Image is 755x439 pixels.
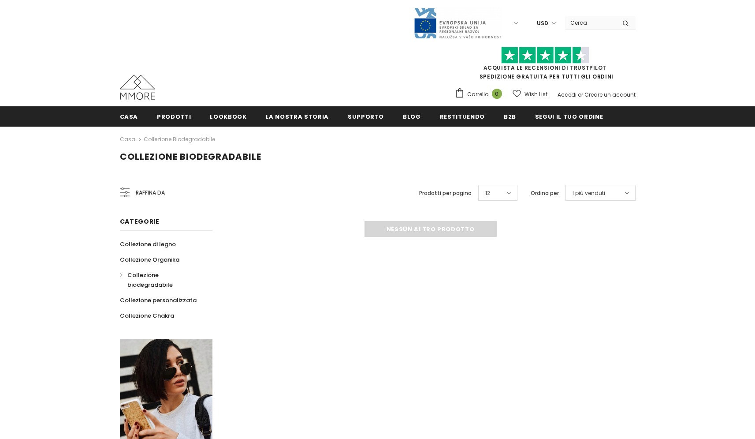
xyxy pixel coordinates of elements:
[120,150,261,163] span: Collezione biodegradabile
[485,189,490,198] span: 12
[492,89,502,99] span: 0
[348,106,384,126] a: supporto
[120,75,155,100] img: Casi MMORE
[531,189,559,198] label: Ordina per
[136,188,165,198] span: Raffina da
[573,189,605,198] span: I più venduti
[535,113,603,121] span: Segui il tuo ordine
[558,91,576,98] a: Accedi
[210,113,246,121] span: Lookbook
[513,86,547,102] a: Wish List
[120,134,135,145] a: Casa
[266,113,329,121] span: La nostra storia
[413,19,502,26] a: Javni Razpis
[120,293,197,308] a: Collezione personalizzata
[524,90,547,99] span: Wish List
[501,47,589,64] img: Fidati di Pilot Stars
[413,7,502,39] img: Javni Razpis
[120,267,203,293] a: Collezione biodegradabile
[455,88,506,101] a: Carrello 0
[565,16,616,29] input: Search Site
[504,106,516,126] a: B2B
[127,271,173,289] span: Collezione biodegradabile
[210,106,246,126] a: Lookbook
[348,113,384,121] span: supporto
[504,113,516,121] span: B2B
[578,91,583,98] span: or
[120,113,138,121] span: Casa
[120,296,197,304] span: Collezione personalizzata
[120,236,176,252] a: Collezione di legno
[157,113,191,121] span: Prodotti
[120,217,160,226] span: Categorie
[403,113,421,121] span: Blog
[120,311,174,320] span: Collezione Chakra
[455,51,636,80] span: SPEDIZIONE GRATUITA PER TUTTI GLI ORDINI
[120,240,176,248] span: Collezione di legno
[120,255,179,264] span: Collezione Organika
[584,91,636,98] a: Creare un account
[403,106,421,126] a: Blog
[120,106,138,126] a: Casa
[120,308,174,323] a: Collezione Chakra
[440,106,485,126] a: Restituendo
[467,90,488,99] span: Carrello
[535,106,603,126] a: Segui il tuo ordine
[419,189,472,198] label: Prodotti per pagina
[483,64,607,71] a: Acquista le recensioni di TrustPilot
[440,113,485,121] span: Restituendo
[120,252,179,267] a: Collezione Organika
[157,106,191,126] a: Prodotti
[144,135,215,143] a: Collezione biodegradabile
[537,19,548,28] span: USD
[266,106,329,126] a: La nostra storia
